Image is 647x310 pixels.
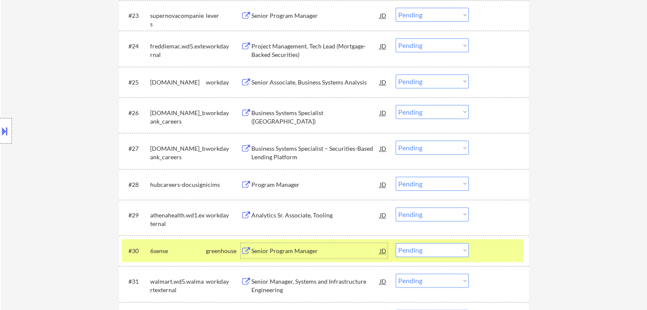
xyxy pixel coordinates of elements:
div: athenahealth.wd1.external [150,211,206,228]
div: hubcareers-docusign [150,180,206,189]
div: JD [379,207,388,223]
div: workday [206,211,241,220]
div: JD [379,273,388,289]
div: #31 [128,277,143,286]
div: #23 [128,11,143,20]
div: Analytics Sr. Associate, Tooling [251,211,380,220]
div: workday [206,109,241,117]
div: JD [379,74,388,90]
div: JD [379,8,388,23]
div: [DOMAIN_NAME] [150,78,206,87]
div: JD [379,177,388,192]
div: JD [379,105,388,120]
div: #30 [128,247,143,255]
div: Program Manager [251,180,380,189]
div: 6sense [150,247,206,255]
div: walmart.wd5.walmartexternal [150,277,206,294]
div: Senior Associate, Business Systems Analysis [251,78,380,87]
div: icims [206,180,241,189]
div: workday [206,144,241,153]
div: #29 [128,211,143,220]
div: workday [206,78,241,87]
div: freddiemac.wd5.external [150,42,206,59]
div: #24 [128,42,143,51]
div: workday [206,277,241,286]
div: Business Systems Specialist – Securities-Based Lending Platform [251,144,380,161]
div: Senior Manager, Systems and Infrastructure Engineering [251,277,380,294]
div: JD [379,38,388,54]
div: JD [379,141,388,156]
div: workday [206,42,241,51]
div: supernovacompanies [150,11,206,28]
div: Business Systems Specialist ([GEOGRAPHIC_DATA]) [251,109,380,125]
div: Senior Program Manager [251,11,380,20]
div: Project Management, Tech Lead (Mortgage-Backed Securities) [251,42,380,59]
div: [DOMAIN_NAME]_bank_careers [150,144,206,161]
div: lever [206,11,241,20]
div: Senior Program Manager [251,247,380,255]
div: greenhouse [206,247,241,255]
div: [DOMAIN_NAME]_bank_careers [150,109,206,125]
div: JD [379,243,388,258]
